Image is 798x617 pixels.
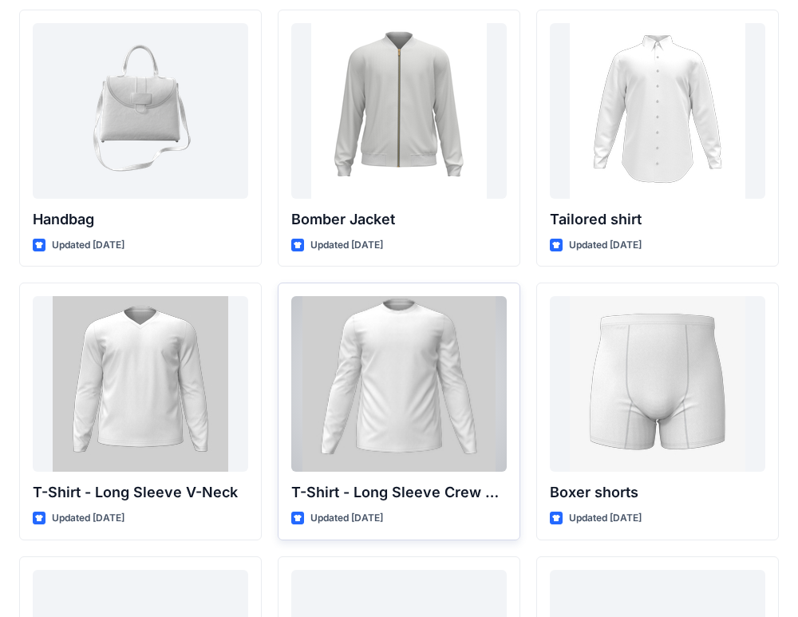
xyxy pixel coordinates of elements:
p: Updated [DATE] [52,510,124,527]
p: Updated [DATE] [310,237,383,254]
p: T-Shirt - Long Sleeve V-Neck [33,481,248,504]
p: Updated [DATE] [52,237,124,254]
p: Tailored shirt [550,208,765,231]
a: T-Shirt - Long Sleeve Crew Neck [291,296,507,472]
p: Updated [DATE] [310,510,383,527]
p: Boxer shorts [550,481,765,504]
a: Boxer shorts [550,296,765,472]
p: Bomber Jacket [291,208,507,231]
p: Updated [DATE] [569,237,642,254]
p: T-Shirt - Long Sleeve Crew Neck [291,481,507,504]
a: Bomber Jacket [291,23,507,199]
p: Updated [DATE] [569,510,642,527]
a: Tailored shirt [550,23,765,199]
p: Handbag [33,208,248,231]
a: T-Shirt - Long Sleeve V-Neck [33,296,248,472]
a: Handbag [33,23,248,199]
